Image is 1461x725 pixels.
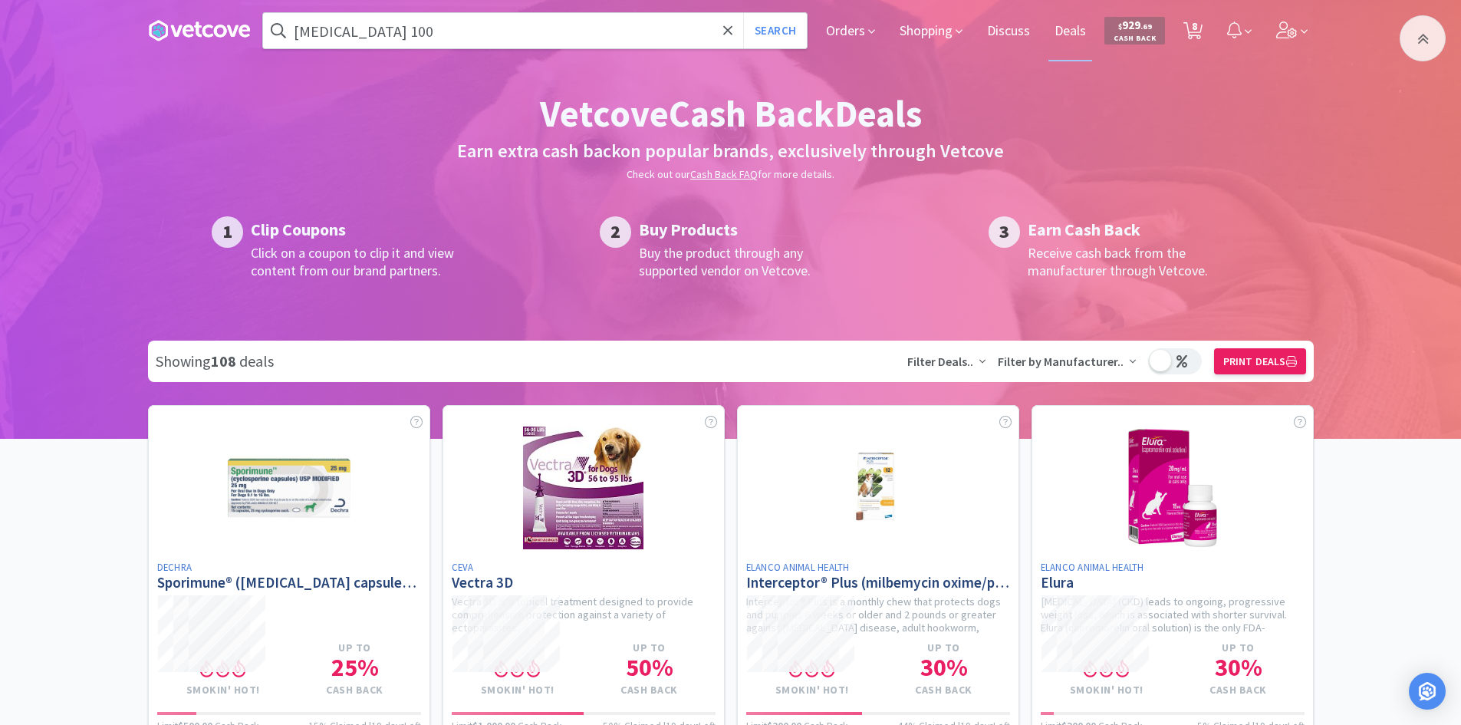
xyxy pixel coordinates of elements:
[263,13,807,48] input: Search by item, sku, manufacturer, ingredient, size...
[690,167,758,181] a: Cash Back FAQ
[157,684,289,697] h4: Smokin' Hot!
[211,351,236,371] strong: 108
[1028,216,1249,243] h2: Earn Cash Back
[584,655,716,680] h1: 50 %
[289,655,421,680] h1: 25 %
[1409,673,1446,710] div: Open Intercom Messenger
[639,244,860,280] h3: Buy the product through any supported vendor on Vetcove.
[639,216,860,243] h2: Buy Products
[1114,35,1156,44] span: Cash Back
[289,641,421,654] h4: Up to
[156,349,907,374] div: Showing deals
[148,137,1314,166] h2: Earn extra cash back on popular brands, exclusively through Vetcove
[584,641,716,654] h4: Up to
[878,655,1010,680] h1: 30 %
[878,684,1010,697] h4: Cash Back
[981,25,1036,38] a: Discuss
[1041,684,1173,697] h4: Smokin' Hot!
[1173,684,1305,697] h4: Cash Back
[212,216,243,247] div: 1
[1118,21,1122,31] span: $
[148,92,1314,137] h1: Vetcove Cash Back Deals
[1104,10,1165,51] a: $929.69Cash Back
[251,216,472,243] h2: Clip Coupons
[743,13,807,48] button: Search
[746,684,878,697] h4: Smokin' Hot!
[148,166,1314,183] h6: Check out our for more details.
[989,216,1020,247] div: 3
[1173,641,1305,654] h4: Up to
[1173,655,1305,680] h1: 30 %
[1028,244,1249,280] h3: Receive cash back from the manufacturer through Vetcove.
[998,354,1136,369] span: Filter by Manufacturer..
[452,684,584,697] h4: Smokin' Hot!
[289,684,421,697] h4: Cash Back
[878,641,1010,654] h4: Up to
[1140,21,1152,31] span: . 69
[1118,18,1152,32] span: 929
[600,216,631,247] div: 2
[584,684,716,697] h4: Cash Back
[1048,25,1092,38] a: Deals
[1177,26,1209,40] a: 8
[251,244,472,280] h3: Click on a coupon to clip it and view content from our brand partners.
[1214,348,1306,374] button: Print Deals
[907,354,986,369] span: Filter Deals..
